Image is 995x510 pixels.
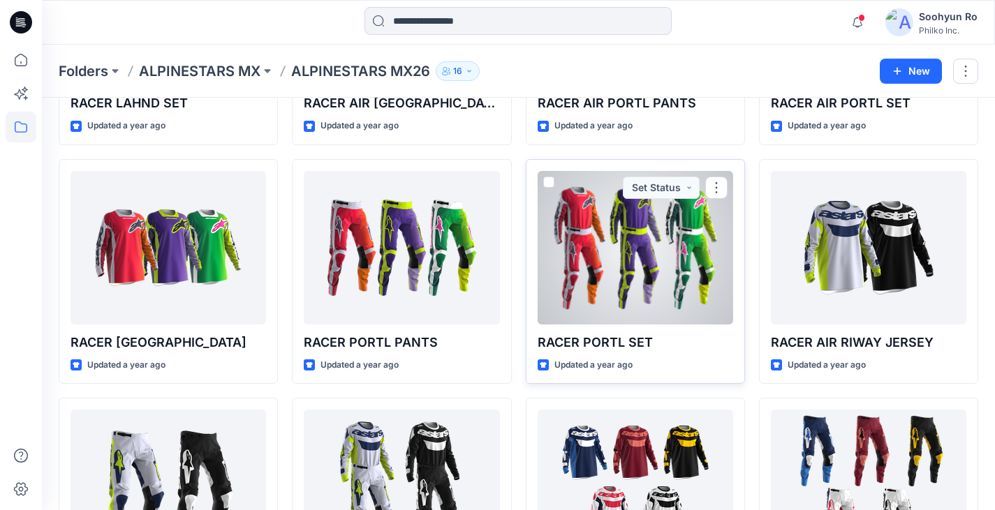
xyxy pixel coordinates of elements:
a: ALPINESTARS MX [139,61,260,81]
p: RACER AIR RIWAY JERSEY [771,333,966,352]
p: Updated a year ago [87,358,165,373]
p: RACER LAHND SET [71,93,266,113]
p: RACER AIR PORTL PANTS [538,93,733,113]
a: RACER PORTL PANTS [304,171,499,324]
p: Updated a year ago [554,119,633,133]
a: RACER PORTL SET [538,171,733,324]
p: RACER AIR [GEOGRAPHIC_DATA] [304,93,499,113]
p: Updated a year ago [320,119,399,133]
p: RACER [GEOGRAPHIC_DATA] [71,333,266,352]
p: Updated a year ago [554,358,633,373]
p: RACER PORTL SET [538,333,733,352]
a: RACER PORTL JERSEY [71,171,266,324]
p: Updated a year ago [788,358,866,373]
p: Updated a year ago [87,119,165,133]
p: 16 [453,63,462,79]
p: Updated a year ago [788,119,866,133]
button: 16 [436,61,480,81]
p: RACER PORTL PANTS [304,333,499,352]
a: Folders [59,61,108,81]
p: ALPINESTARS MX26 [291,61,430,81]
img: avatar [885,8,913,36]
p: RACER AIR PORTL SET [771,93,966,113]
a: RACER AIR RIWAY JERSEY [771,171,966,324]
p: Updated a year ago [320,358,399,373]
div: Philko Inc. [919,25,978,36]
button: New [880,59,942,84]
div: Soohyun Ro [919,8,978,25]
